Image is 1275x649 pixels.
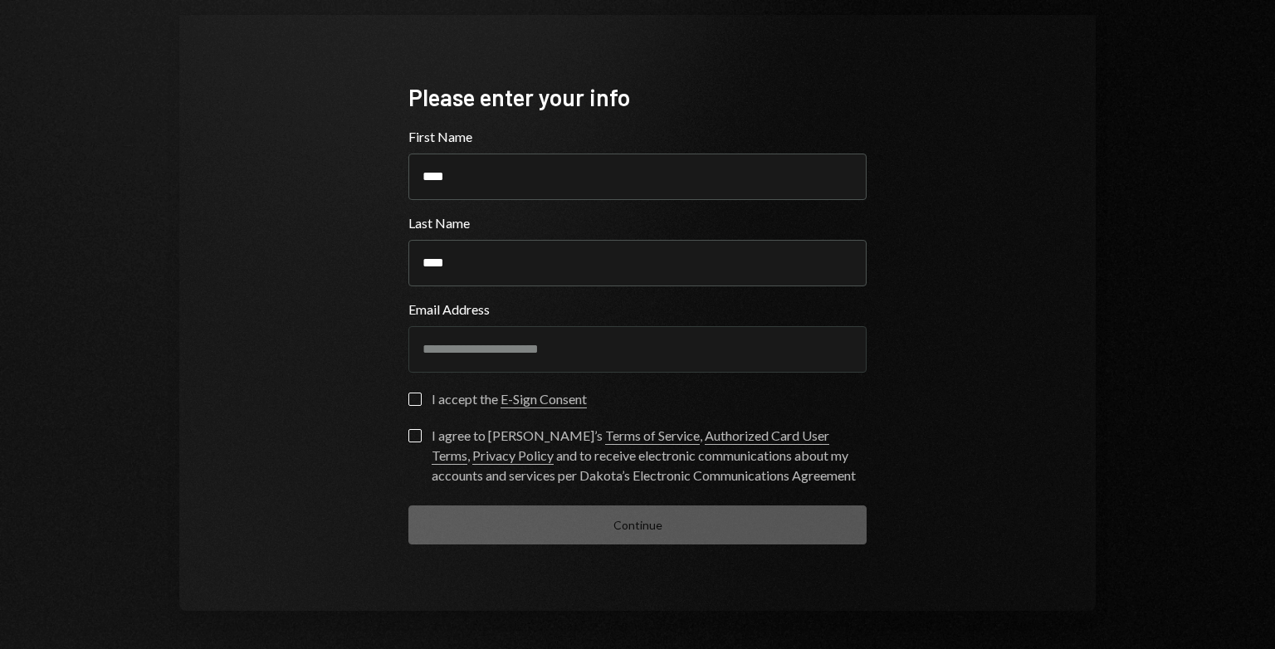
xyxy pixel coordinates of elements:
label: Email Address [408,300,867,320]
a: E-Sign Consent [501,391,587,408]
label: Last Name [408,213,867,233]
label: First Name [408,127,867,147]
div: I accept the [432,389,587,409]
a: Privacy Policy [472,447,554,465]
button: I agree to [PERSON_NAME]’s Terms of Service, Authorized Card User Terms, Privacy Policy and to re... [408,429,422,442]
button: I accept the E-Sign Consent [408,393,422,406]
a: Authorized Card User Terms [432,427,829,465]
div: I agree to [PERSON_NAME]’s , , and to receive electronic communications about my accounts and ser... [432,426,867,486]
div: Please enter your info [408,81,867,114]
a: Terms of Service [605,427,700,445]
